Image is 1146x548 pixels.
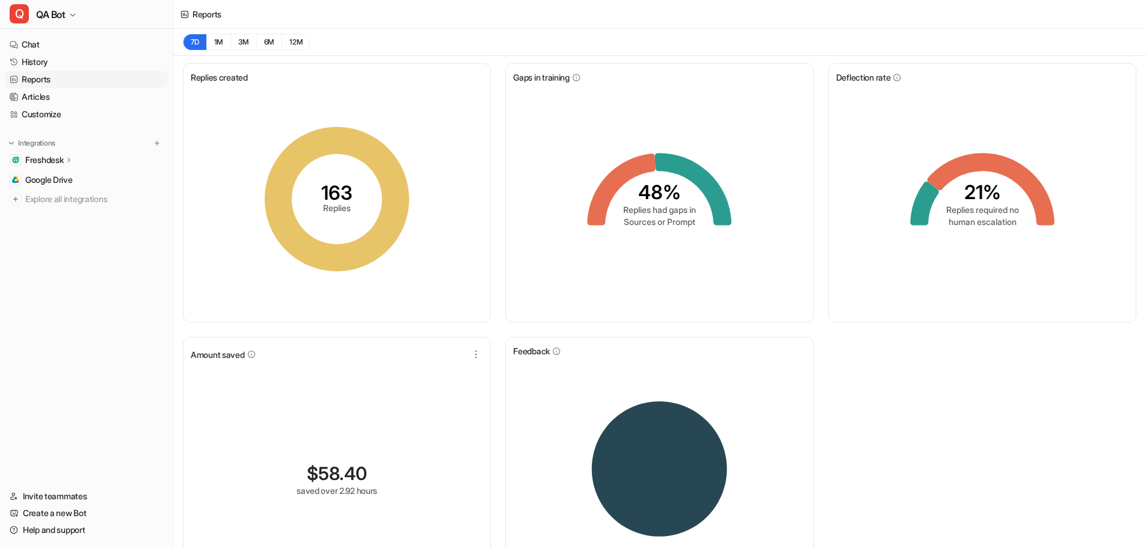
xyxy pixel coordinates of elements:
div: Reports [193,8,221,20]
a: Articles [5,88,168,105]
span: Google Drive [25,174,73,186]
img: menu_add.svg [153,139,161,147]
a: Google DriveGoogle Drive [5,171,168,188]
span: 58.40 [318,463,367,484]
tspan: Replies [323,203,351,213]
tspan: 48% [638,180,681,204]
p: Integrations [18,138,55,148]
span: QA Bot [36,6,66,23]
button: 3M [230,34,256,51]
button: 1M [206,34,231,51]
a: Create a new Bot [5,505,168,522]
tspan: Replies required no [946,205,1018,215]
span: Q [10,4,29,23]
a: Customize [5,106,168,123]
a: History [5,54,168,70]
span: Feedback [513,345,550,357]
img: Freshdesk [12,156,19,164]
tspan: Replies had gaps in [623,205,696,215]
tspan: 163 [321,181,353,205]
tspan: human escalation [948,217,1016,227]
img: explore all integrations [10,193,22,205]
span: Replies created [191,71,248,84]
tspan: 21% [964,180,1000,204]
a: Reports [5,71,168,88]
a: Help and support [5,522,168,538]
div: $ [307,463,367,484]
div: saved over 2.92 hours [297,484,377,497]
p: Freshdesk [25,154,63,166]
span: Gaps in training [513,71,570,84]
a: Chat [5,36,168,53]
button: 6M [256,34,282,51]
button: 12M [282,34,310,51]
a: Invite teammates [5,488,168,505]
span: Amount saved [191,348,245,361]
span: Deflection rate [836,71,891,84]
img: Google Drive [12,176,19,183]
a: Explore all integrations [5,191,168,208]
tspan: Sources or Prompt [624,217,695,227]
img: expand menu [7,139,16,147]
button: Integrations [5,137,59,149]
button: 7D [183,34,206,51]
span: Explore all integrations [25,189,163,209]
